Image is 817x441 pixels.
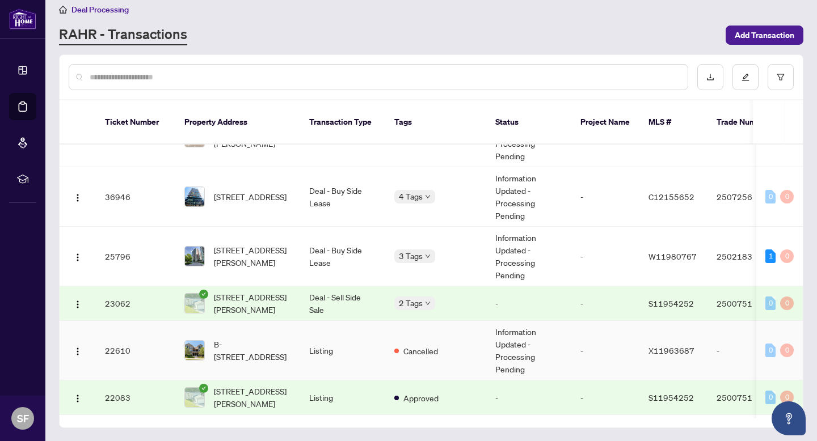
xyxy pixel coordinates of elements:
span: home [59,6,67,14]
td: - [571,227,639,286]
span: S11954252 [648,392,694,402]
th: Property Address [175,100,300,145]
td: - [571,380,639,415]
div: 0 [780,249,794,263]
div: 0 [780,190,794,203]
button: Add Transaction [726,26,803,45]
td: 22083 [96,380,175,415]
img: thumbnail-img [185,247,204,266]
th: Project Name [571,100,639,145]
td: - [486,380,571,415]
td: 2500751 [707,286,787,321]
span: C12155652 [648,192,694,202]
span: filter [777,73,785,81]
th: MLS # [639,100,707,145]
td: Listing [300,321,385,380]
span: Cancelled [403,345,438,357]
span: [STREET_ADDRESS][PERSON_NAME] [214,385,291,410]
div: 1 [765,249,776,263]
td: 23062 [96,286,175,321]
th: Transaction Type [300,100,385,145]
button: Logo [69,294,87,312]
img: thumbnail-img [185,388,204,407]
button: Open asap [772,401,806,435]
button: Logo [69,388,87,406]
span: down [425,194,431,200]
img: Logo [73,347,82,356]
td: 2507256 [707,167,787,227]
span: 2 Tags [399,296,423,309]
button: filter [768,64,794,90]
td: 36946 [96,167,175,227]
span: 3 Tags [399,249,423,262]
div: 0 [765,391,776,404]
span: [STREET_ADDRESS][PERSON_NAME] [214,244,291,269]
td: Deal - Buy Side Lease [300,227,385,286]
span: down [425,253,431,259]
td: Information Updated - Processing Pending [486,321,571,380]
img: Logo [73,394,82,403]
span: Add Transaction [735,26,794,44]
td: - [571,286,639,321]
img: thumbnail-img [185,341,204,360]
button: download [697,64,723,90]
span: W11980767 [648,251,697,261]
img: Logo [73,253,82,262]
span: S11954252 [648,298,694,308]
span: down [425,300,431,306]
div: 0 [780,391,794,404]
div: 0 [765,296,776,310]
td: 2500751 [707,380,787,415]
span: edit [742,73,749,81]
span: Deal Processing [71,5,129,15]
td: - [571,167,639,227]
span: [STREET_ADDRESS] [214,190,287,203]
img: logo [9,9,36,29]
span: X11963687 [648,345,694,355]
img: Logo [73,300,82,309]
span: SF [17,410,29,426]
button: edit [732,64,759,90]
div: 0 [780,296,794,310]
span: [STREET_ADDRESS][PERSON_NAME] [214,291,291,316]
td: - [571,321,639,380]
span: check-circle [199,384,208,393]
span: Approved [403,392,439,404]
span: download [706,73,714,81]
td: Deal - Sell Side Sale [300,286,385,321]
div: 0 [765,190,776,203]
button: Logo [69,188,87,206]
div: 0 [780,344,794,357]
td: Information Updated - Processing Pending [486,167,571,227]
th: Ticket Number [96,100,175,145]
button: Logo [69,247,87,265]
td: Deal - Buy Side Lease [300,167,385,227]
span: check-circle [199,290,208,299]
img: thumbnail-img [185,294,204,313]
td: - [707,321,787,380]
td: 22610 [96,321,175,380]
span: B-[STREET_ADDRESS] [214,338,291,363]
th: Tags [385,100,486,145]
button: Logo [69,341,87,359]
th: Status [486,100,571,145]
td: Listing [300,380,385,415]
th: Trade Number [707,100,787,145]
td: 2502183 [707,227,787,286]
td: 25796 [96,227,175,286]
img: thumbnail-img [185,187,204,206]
span: 4 Tags [399,190,423,203]
td: - [486,286,571,321]
td: Information Updated - Processing Pending [486,227,571,286]
a: RAHR - Transactions [59,25,187,45]
img: Logo [73,193,82,202]
div: 0 [765,344,776,357]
